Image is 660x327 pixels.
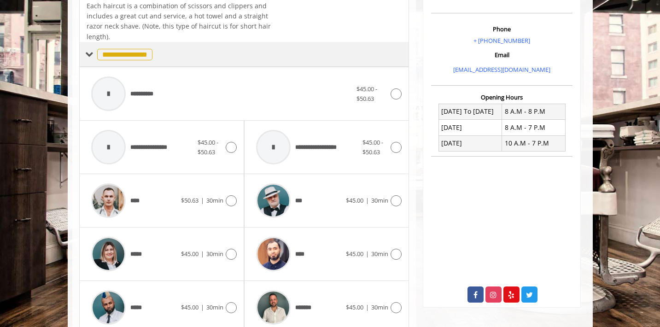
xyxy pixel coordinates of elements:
[198,138,218,156] span: $45.00 - $50.63
[366,303,369,311] span: |
[206,250,223,258] span: 30min
[206,196,223,204] span: 30min
[438,104,502,119] td: [DATE] To [DATE]
[201,250,204,258] span: |
[366,250,369,258] span: |
[502,104,566,119] td: 8 A.M - 8 P.M
[206,303,223,311] span: 30min
[433,52,570,58] h3: Email
[371,250,388,258] span: 30min
[356,85,377,103] span: $45.00 - $50.63
[181,250,199,258] span: $45.00
[433,26,570,32] h3: Phone
[502,120,566,135] td: 8 A.M - 7 P.M
[346,196,363,204] span: $45.00
[346,250,363,258] span: $45.00
[453,65,550,74] a: [EMAIL_ADDRESS][DOMAIN_NAME]
[201,303,204,311] span: |
[371,196,388,204] span: 30min
[473,36,530,45] a: + [PHONE_NUMBER]
[438,120,502,135] td: [DATE]
[366,196,369,204] span: |
[371,303,388,311] span: 30min
[502,135,566,151] td: 10 A.M - 7 P.M
[346,303,363,311] span: $45.00
[438,135,502,151] td: [DATE]
[181,196,199,204] span: $50.63
[87,1,271,41] span: Each haircut is a combination of scissors and clippers and includes a great cut and service, a ho...
[431,94,572,100] h3: Opening Hours
[181,303,199,311] span: $45.00
[362,138,383,156] span: $45.00 - $50.63
[201,196,204,204] span: |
